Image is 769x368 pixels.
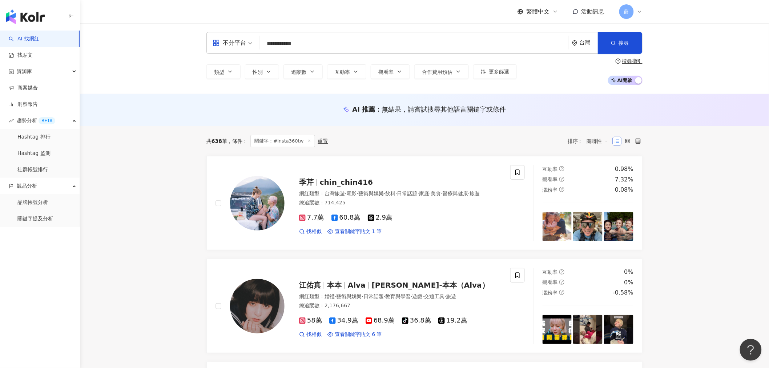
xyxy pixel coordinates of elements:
div: AI 推薦 ： [353,105,506,114]
span: 58萬 [299,317,322,324]
div: 0% [624,279,633,287]
span: · [411,293,412,299]
span: · [345,191,346,196]
span: chin_chin416 [320,178,373,187]
span: · [423,293,424,299]
span: 60.8萬 [331,214,361,221]
img: post-image [604,212,633,241]
span: 蔚 [624,8,629,16]
div: 網紅類型 ： [299,190,502,197]
button: 性別 [245,64,279,79]
a: 找相似 [299,331,322,338]
span: 活動訊息 [581,8,605,15]
span: 本本 [327,281,342,289]
span: 關鍵字：#Insta360tw [250,135,315,147]
span: 7.7萬 [299,214,324,221]
div: BETA [39,117,55,124]
span: Alva [348,281,366,289]
span: 34.9萬 [329,317,358,324]
img: post-image [604,315,633,344]
span: question-circle [559,187,564,192]
button: 觀看率 [371,64,410,79]
span: 互動率 [543,166,558,172]
span: 互動率 [335,69,350,75]
span: 藝術與娛樂 [336,293,362,299]
span: 季芹 [299,178,314,187]
a: 商案媒合 [9,84,38,92]
span: · [384,191,385,196]
span: · [362,293,363,299]
span: question-circle [559,177,564,182]
span: · [384,293,385,299]
div: 總追蹤數 ： 2,176,667 [299,302,502,309]
span: question-circle [559,290,564,295]
span: 找相似 [306,331,322,338]
span: question-circle [616,59,621,64]
span: 性別 [253,69,263,75]
button: 搜尋 [598,32,642,54]
img: post-image [573,212,603,241]
span: 無結果，請嘗試搜尋其他語言關鍵字或條件 [382,105,506,113]
button: 互動率 [327,64,366,79]
span: environment [572,40,577,46]
span: 36.8萬 [402,317,431,324]
a: 洞察報告 [9,101,38,108]
div: 共 筆 [206,138,227,144]
span: 19.2萬 [438,317,467,324]
span: 互動率 [543,269,558,275]
span: 觀看率 [378,69,394,75]
div: 不分平台 [213,37,246,49]
span: 遊戲 [412,293,423,299]
a: Hashtag 排行 [17,133,51,141]
button: 追蹤數 [283,64,323,79]
img: post-image [543,315,572,344]
span: 競品分析 [17,178,37,194]
div: 總追蹤數 ： 714,425 [299,199,502,207]
span: question-circle [559,280,564,285]
div: 0% [624,268,633,276]
a: 查看關鍵字貼文 1 筆 [327,228,382,235]
div: 排序： [568,135,613,147]
span: 關聯性 [587,135,609,147]
img: post-image [543,212,572,241]
span: 查看關鍵字貼文 6 筆 [335,331,382,338]
span: rise [9,118,14,123]
img: KOL Avatar [230,279,285,333]
iframe: Help Scout Beacon - Open [740,339,762,361]
span: 觀看率 [543,279,558,285]
img: logo [6,9,45,24]
span: question-circle [559,166,564,171]
button: 更多篩選 [473,64,517,79]
span: 638 [212,138,222,144]
a: 找相似 [299,228,322,235]
div: 重置 [318,138,328,144]
span: · [441,191,443,196]
span: · [468,191,470,196]
div: 搜尋指引 [622,58,643,64]
img: post-image [573,315,603,344]
span: 條件 ： [227,138,247,144]
a: KOL Avatar江佑真本本Alva[PERSON_NAME]-本本（Alva）網紅類型：婚禮·藝術與娛樂·日常話題·教育與學習·遊戲·交通工具·旅遊總追蹤數：2,176,66758萬34.9... [206,259,643,353]
span: 美食 [431,191,441,196]
span: 漲粉率 [543,187,558,193]
span: 電影 [346,191,357,196]
span: 類型 [214,69,224,75]
span: 觀看率 [543,176,558,182]
div: 7.32% [615,176,633,184]
span: 2.9萬 [368,214,393,221]
span: · [444,293,446,299]
span: 查看關鍵字貼文 1 筆 [335,228,382,235]
img: KOL Avatar [230,176,285,231]
span: 日常話題 [397,191,418,196]
span: [PERSON_NAME]-本本（Alva） [372,281,489,289]
div: 0.98% [615,165,633,173]
span: 合作費用預估 [422,69,452,75]
a: searchAI 找網紅 [9,35,39,43]
span: 搜尋 [619,40,629,46]
div: 台灣 [580,40,598,46]
span: 資源庫 [17,63,32,80]
span: question-circle [559,269,564,275]
div: 0.08% [615,186,633,194]
span: · [357,191,358,196]
button: 類型 [206,64,241,79]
